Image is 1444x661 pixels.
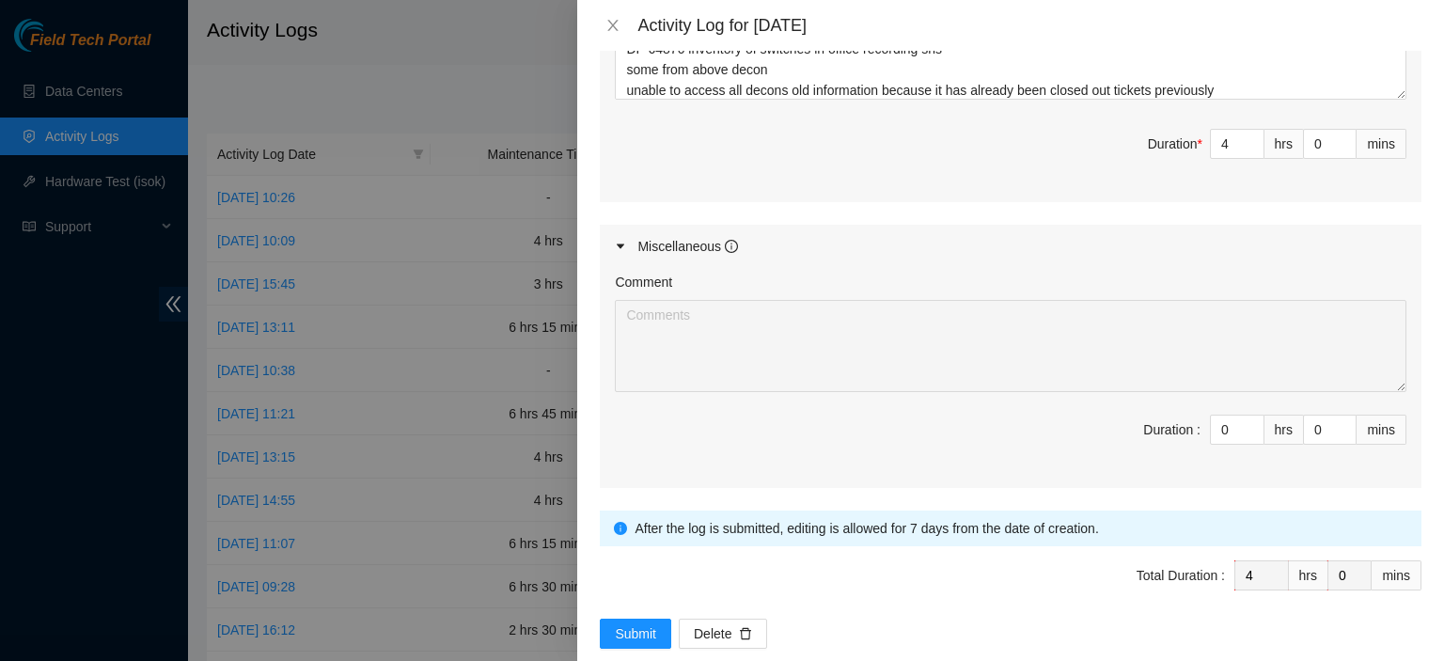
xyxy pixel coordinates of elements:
span: caret-right [615,241,626,252]
button: Deletedelete [679,619,767,649]
textarea: Comment [615,300,1406,392]
label: Comment [615,272,672,292]
div: After the log is submitted, editing is allowed for 7 days from the date of creation. [635,518,1407,539]
div: Miscellaneous [637,236,738,257]
button: Close [600,17,626,35]
div: Total Duration : [1137,565,1225,586]
div: hrs [1264,415,1304,445]
span: info-circle [614,522,627,535]
span: Submit [615,623,656,644]
div: hrs [1264,129,1304,159]
div: Duration : [1143,419,1201,440]
textarea: Comment [615,8,1406,100]
div: Miscellaneous info-circle [600,225,1421,268]
span: Delete [694,623,731,644]
span: delete [739,627,752,642]
button: Submit [600,619,671,649]
div: mins [1357,129,1406,159]
div: mins [1372,560,1421,590]
div: hrs [1289,560,1328,590]
div: Activity Log for [DATE] [637,15,1421,36]
span: info-circle [725,240,738,253]
span: close [605,18,620,33]
div: mins [1357,415,1406,445]
div: Duration [1148,134,1202,154]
